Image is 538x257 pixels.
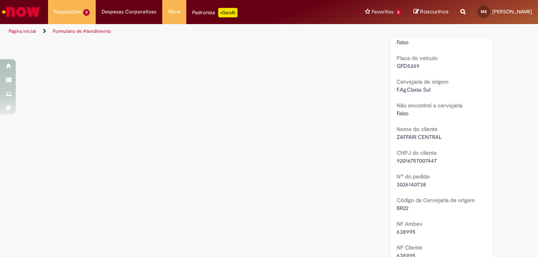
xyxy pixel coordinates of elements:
[168,8,180,16] span: More
[54,8,82,16] span: Requisições
[83,9,90,16] span: 3
[6,24,353,39] ul: Trilhas de página
[397,126,438,133] b: Nome do cliente
[192,8,237,17] div: Padroniza
[397,133,442,141] span: ZAFFARI CENTRAL
[9,28,36,34] a: Página inicial
[492,8,532,15] span: [PERSON_NAME]
[397,62,419,69] span: GFD5249
[397,197,475,204] b: Código da Cervejaria de origem
[397,102,462,109] b: Não encontrei a cervejaria
[397,110,408,117] span: Falso
[420,8,449,15] span: Rascunhos
[218,8,237,17] p: +GenAi
[397,86,430,93] span: F.Ag.Claras Sul
[397,220,423,227] b: NF Ambev
[397,149,437,156] b: CNPJ do cliente
[102,8,156,16] span: Despesas Corporativas
[414,8,449,16] a: Rascunhos
[397,157,437,164] span: 92016757007447
[53,28,111,34] a: Formulário de Atendimento
[397,54,438,62] b: Placa do veículo
[481,9,487,14] span: MS
[372,8,393,16] span: Favoritos
[397,173,430,180] b: Nº do pedido
[397,78,449,85] b: Cervejaria de origem
[397,244,422,251] b: NF Cliente
[397,204,408,212] span: BR22
[397,228,416,235] span: 638995
[395,9,402,16] span: 2
[397,39,408,46] span: Falso
[1,4,41,20] img: ServiceNow
[397,181,426,188] span: 3026140738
